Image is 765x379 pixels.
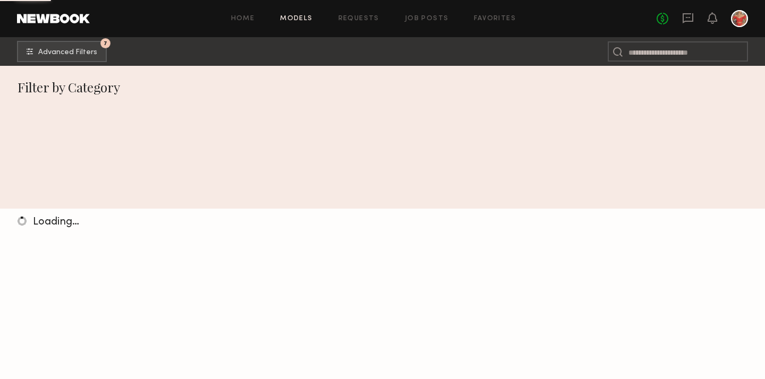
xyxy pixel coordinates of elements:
div: Filter by Category [18,79,748,96]
span: Loading… [33,217,79,227]
a: Home [231,15,255,22]
a: Models [280,15,312,22]
a: Favorites [474,15,516,22]
button: 7Advanced Filters [17,41,107,62]
a: Job Posts [405,15,449,22]
span: 7 [104,41,107,46]
a: J [731,10,748,27]
span: Advanced Filters [38,49,97,56]
a: Requests [338,15,379,22]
